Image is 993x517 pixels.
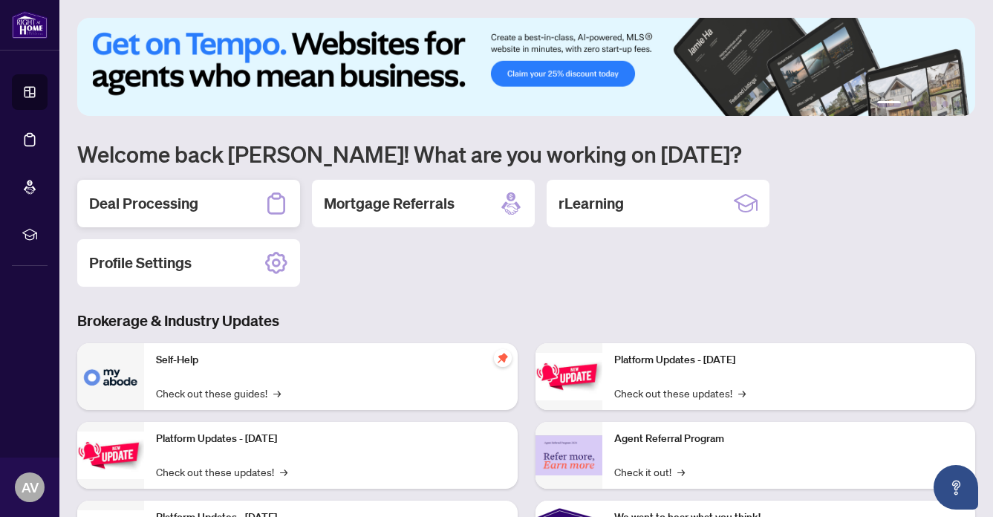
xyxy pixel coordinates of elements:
a: Check it out!→ [614,464,685,480]
span: → [280,464,287,480]
p: Platform Updates - [DATE] [156,431,506,447]
button: 1 [877,101,901,107]
button: 2 [907,101,913,107]
span: pushpin [494,349,512,367]
img: logo [12,11,48,39]
h2: Deal Processing [89,193,198,214]
button: 3 [919,101,925,107]
h1: Welcome back [PERSON_NAME]! What are you working on [DATE]? [77,140,975,168]
p: Agent Referral Program [614,431,964,447]
img: Agent Referral Program [535,435,602,476]
p: Self-Help [156,352,506,368]
h2: Profile Settings [89,253,192,273]
h2: Mortgage Referrals [324,193,455,214]
img: Self-Help [77,343,144,410]
img: Platform Updates - June 23, 2025 [535,353,602,400]
span: → [273,385,281,401]
h2: rLearning [559,193,624,214]
p: Platform Updates - [DATE] [614,352,964,368]
button: 6 [954,101,960,107]
span: → [738,385,746,401]
span: AV [22,477,39,498]
button: Open asap [934,465,978,510]
img: Platform Updates - September 16, 2025 [77,432,144,478]
button: 4 [931,101,937,107]
button: 5 [942,101,948,107]
img: Slide 0 [77,18,975,116]
a: Check out these updates!→ [614,385,746,401]
a: Check out these guides!→ [156,385,281,401]
a: Check out these updates!→ [156,464,287,480]
h3: Brokerage & Industry Updates [77,310,975,331]
span: → [677,464,685,480]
